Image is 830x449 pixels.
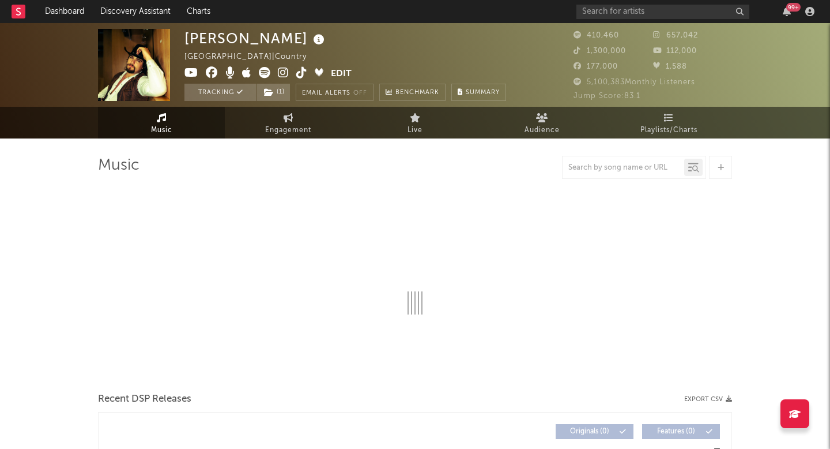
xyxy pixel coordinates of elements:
[605,107,732,139] a: Playlists/Charts
[184,84,256,101] button: Tracking
[296,84,373,101] button: Email AlertsOff
[265,124,311,137] span: Engagement
[395,86,439,100] span: Benchmark
[574,63,618,70] span: 177,000
[151,124,172,137] span: Music
[574,78,695,86] span: 5,100,383 Monthly Listeners
[650,428,703,435] span: Features ( 0 )
[653,63,687,70] span: 1,588
[353,90,367,96] em: Off
[525,124,560,137] span: Audience
[184,29,327,48] div: [PERSON_NAME]
[98,107,225,139] a: Music
[184,50,320,64] div: [GEOGRAPHIC_DATA] | Country
[574,47,626,55] span: 1,300,000
[556,424,633,439] button: Originals(0)
[478,107,605,139] a: Audience
[684,396,732,403] button: Export CSV
[783,7,791,16] button: 99+
[576,5,749,19] input: Search for artists
[466,89,500,96] span: Summary
[574,92,640,100] span: Jump Score: 83.1
[352,107,478,139] a: Live
[640,124,697,137] span: Playlists/Charts
[786,3,801,12] div: 99 +
[574,32,619,39] span: 410,460
[257,84,290,101] button: (1)
[225,107,352,139] a: Engagement
[653,47,697,55] span: 112,000
[408,124,422,137] span: Live
[563,428,616,435] span: Originals ( 0 )
[256,84,290,101] span: ( 1 )
[451,84,506,101] button: Summary
[331,67,352,81] button: Edit
[563,163,684,173] input: Search by song name or URL
[98,392,191,406] span: Recent DSP Releases
[642,424,720,439] button: Features(0)
[653,32,698,39] span: 657,042
[379,84,446,101] a: Benchmark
